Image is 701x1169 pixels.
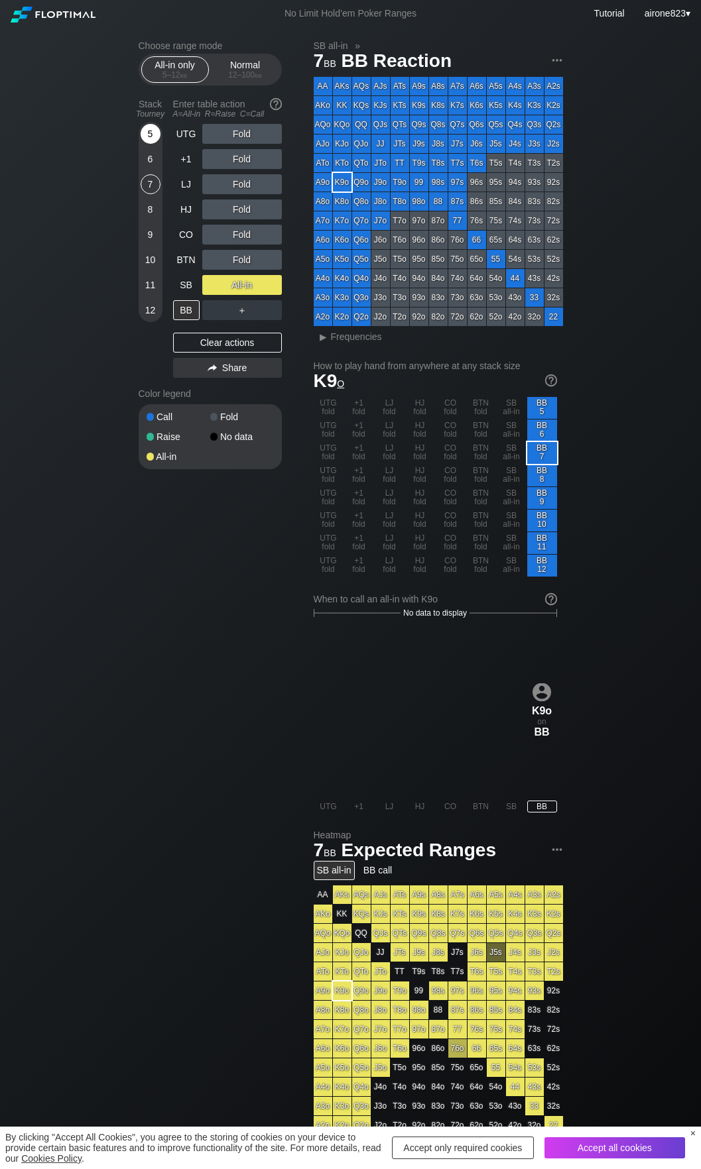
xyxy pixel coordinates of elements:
[147,432,210,441] div: Raise
[391,135,409,153] div: JTs
[468,269,486,288] div: 64o
[544,269,563,288] div: 42s
[202,300,282,320] div: ＋
[173,333,282,353] div: Clear actions
[371,211,390,230] div: J7o
[448,96,467,115] div: K7s
[410,250,428,268] div: 95o
[550,53,564,68] img: ellipsis.fd386fe8.svg
[314,288,332,307] div: A3o
[314,555,344,577] div: UTG fold
[314,419,344,441] div: UTG fold
[448,307,467,326] div: 72o
[391,115,409,134] div: QTs
[391,173,409,192] div: T9o
[405,510,435,531] div: HJ fold
[333,192,351,211] div: K8o
[314,173,332,192] div: A9o
[436,555,466,577] div: CO fold
[314,96,332,115] div: AKo
[525,269,544,288] div: 43s
[525,211,544,230] div: 73s
[544,154,563,172] div: T2s
[314,307,332,326] div: A2o
[525,96,544,115] div: K3s
[466,465,496,486] div: BTN fold
[506,96,525,115] div: K4s
[208,364,217,372] img: share.864f2f62.svg
[133,93,168,124] div: Stack
[255,70,262,80] span: bb
[487,192,505,211] div: 85s
[410,96,428,115] div: K9s
[506,288,525,307] div: 43o
[487,269,505,288] div: 54o
[497,442,527,464] div: SB all-in
[352,192,371,211] div: Q8o
[375,397,405,419] div: LJ fold
[173,250,200,270] div: BTN
[468,192,486,211] div: 86s
[391,250,409,268] div: T5o
[527,510,557,531] div: BB 10
[468,250,486,268] div: 65o
[202,124,282,144] div: Fold
[497,510,527,531] div: SB all-in
[525,192,544,211] div: 83s
[312,40,350,52] span: SB all-in
[352,96,371,115] div: KQs
[468,115,486,134] div: Q6s
[525,154,544,172] div: T3s
[11,7,96,23] img: Floptimal logo
[544,231,563,249] div: 62s
[215,57,276,82] div: Normal
[391,211,409,230] div: T7o
[173,109,282,119] div: A=All-in R=Raise C=Call
[391,288,409,307] div: T3o
[497,465,527,486] div: SB all-in
[487,250,505,268] div: 55
[544,96,563,115] div: K2s
[371,154,390,172] div: JTo
[375,419,405,441] div: LJ fold
[527,397,557,419] div: BB 5
[487,115,505,134] div: Q5s
[641,6,692,21] div: ▾
[527,532,557,554] div: BB 11
[544,250,563,268] div: 52s
[410,173,428,192] div: 99
[352,115,371,134] div: QQ
[375,555,405,577] div: LJ fold
[468,231,486,249] div: 66
[466,419,496,441] div: BTN fold
[352,269,371,288] div: Q4o
[314,211,332,230] div: A7o
[314,154,332,172] div: ATo
[525,250,544,268] div: 53s
[410,135,428,153] div: J9s
[410,77,428,95] div: A9s
[544,211,563,230] div: 72s
[645,8,686,19] span: airone823
[506,250,525,268] div: 54s
[333,173,351,192] div: K9o
[544,307,563,326] div: 22
[391,231,409,249] div: T6o
[202,199,282,219] div: Fold
[466,397,496,419] div: BTN fold
[352,135,371,153] div: QJo
[506,135,525,153] div: J4s
[392,1137,534,1159] div: Accept only required cookies
[265,8,436,22] div: No Limit Hold’em Poker Ranges
[391,77,409,95] div: ATs
[314,135,332,153] div: AJo
[202,250,282,270] div: Fold
[429,135,448,153] div: J8s
[333,77,351,95] div: AKs
[340,51,454,73] span: BB Reaction
[269,97,283,111] img: help.32db89a4.svg
[527,487,557,509] div: BB 9
[314,487,344,509] div: UTG fold
[173,199,200,219] div: HJ
[448,173,467,192] div: 97s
